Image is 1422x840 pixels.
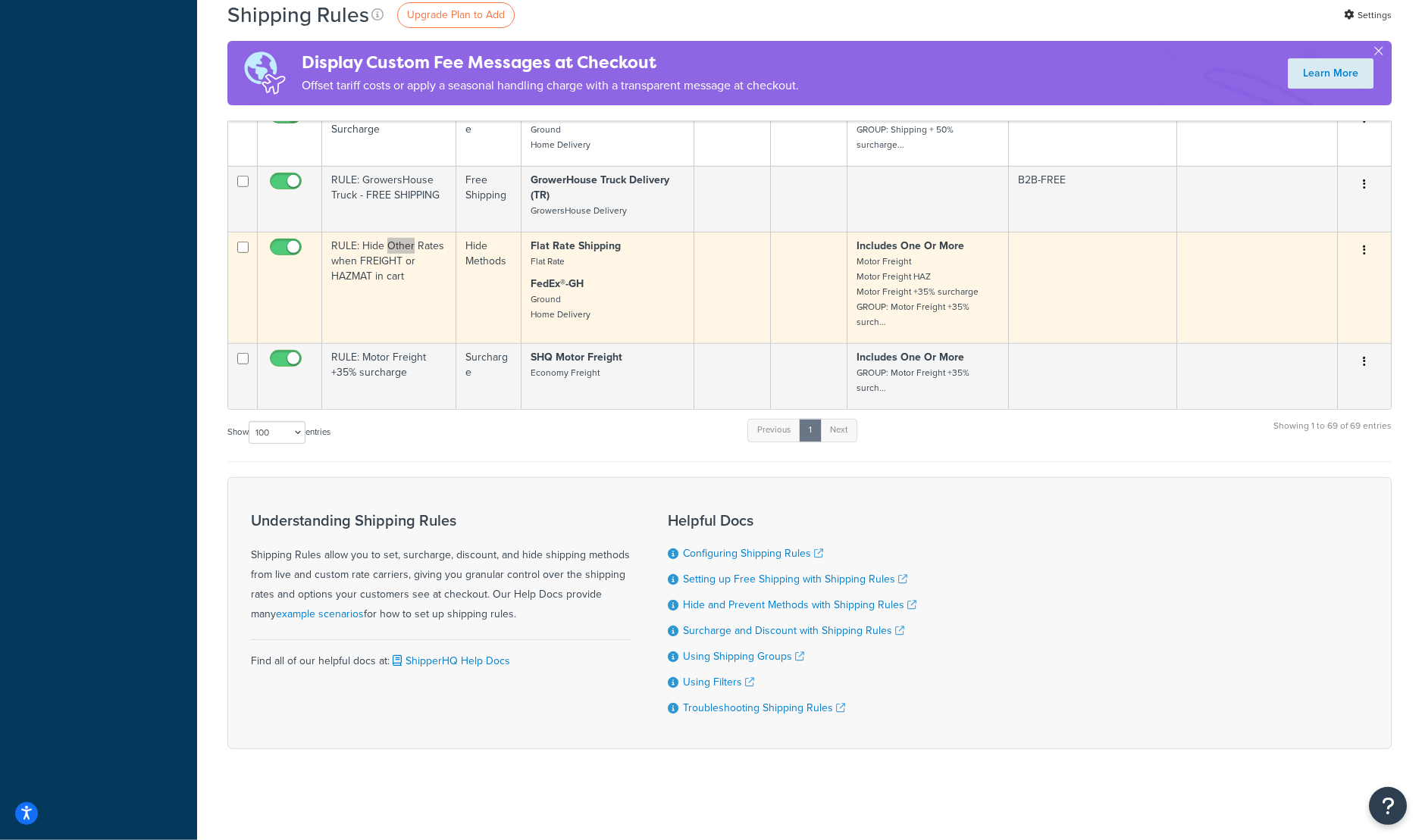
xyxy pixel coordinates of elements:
[1288,58,1373,89] a: Learn More
[1273,417,1392,450] div: Showing 1 to 69 of 69 entries
[456,343,522,409] td: Surcharge
[531,254,565,268] small: Flat Rate
[857,123,954,151] small: GROUP: Shipping + 50% surcharge...
[227,421,330,444] label: Show entries
[531,366,600,379] small: Economy Freight
[683,545,823,561] a: Configuring Shipping Rules
[857,238,964,254] strong: Includes One Or More
[683,700,845,716] a: Troubleshooting Shipping Rules
[683,648,804,664] a: Using Shipping Groups
[227,41,302,105] img: duties-banner-06bc72dcb5fe05cb3f9472aba00be2ae8eb53ab6f0d8bb03d382ba314ac3c341.png
[302,50,799,75] h4: Display Custom Fee Messages at Checkout
[668,512,916,529] h3: Helpful Docs
[456,166,522,232] td: Free Shipping
[251,639,630,671] div: Find all of our helpful docs at:
[531,204,627,217] small: GrowersHouse Delivery
[276,606,364,622] a: example scenarios
[397,2,515,28] a: Upgrade Plan to Add
[531,123,590,151] small: Ground Home Delivery
[322,166,456,232] td: RULE: GrowersHouse Truck - FREE SHIPPING
[747,419,800,442] a: Previous
[322,232,456,343] td: RULE: Hide Other Rates when FREIGHT or HAZMAT in cart
[857,366,969,395] small: GROUP: Motor Freight +35% surch...
[857,349,964,365] strong: Includes One Or More
[531,172,669,203] strong: GrowerHouse Truck Delivery (TR)
[857,254,979,329] small: Motor Freight Motor Freight HAZ Motor Freight +35% surcharge GROUP: Motor Freight +35% surch...
[249,421,305,444] select: Showentries
[531,276,584,292] strong: FedEx®-GH
[251,512,630,529] h3: Understanding Shipping Rules
[1369,787,1407,825] button: Open Resource Center
[531,238,621,254] strong: Flat Rate Shipping
[322,100,456,166] td: RULE: Shipping 50% Surcharge
[820,419,857,442] a: Next
[456,100,522,166] td: Surcharge
[531,292,590,321] small: Ground Home Delivery
[683,623,904,639] a: Surcharge and Discount with Shipping Rules
[322,343,456,409] td: RULE: Motor Freight +35% surcharge
[1344,5,1392,26] a: Settings
[683,597,916,613] a: Hide and Prevent Methods with Shipping Rules
[407,7,505,23] span: Upgrade Plan to Add
[1009,166,1177,232] td: B2B-FREE
[390,653,510,669] a: ShipperHQ Help Docs
[683,674,754,690] a: Using Filters
[302,75,799,96] p: Offset tariff costs or apply a seasonal handling charge with a transparent message at checkout.
[683,571,907,587] a: Setting up Free Shipping with Shipping Rules
[251,512,630,624] div: Shipping Rules allow you to set, surcharge, discount, and hide shipping methods from live and cus...
[1177,100,1338,166] td: 990
[456,232,522,343] td: Hide Methods
[531,349,622,365] strong: SHQ Motor Freight
[799,419,822,442] a: 1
